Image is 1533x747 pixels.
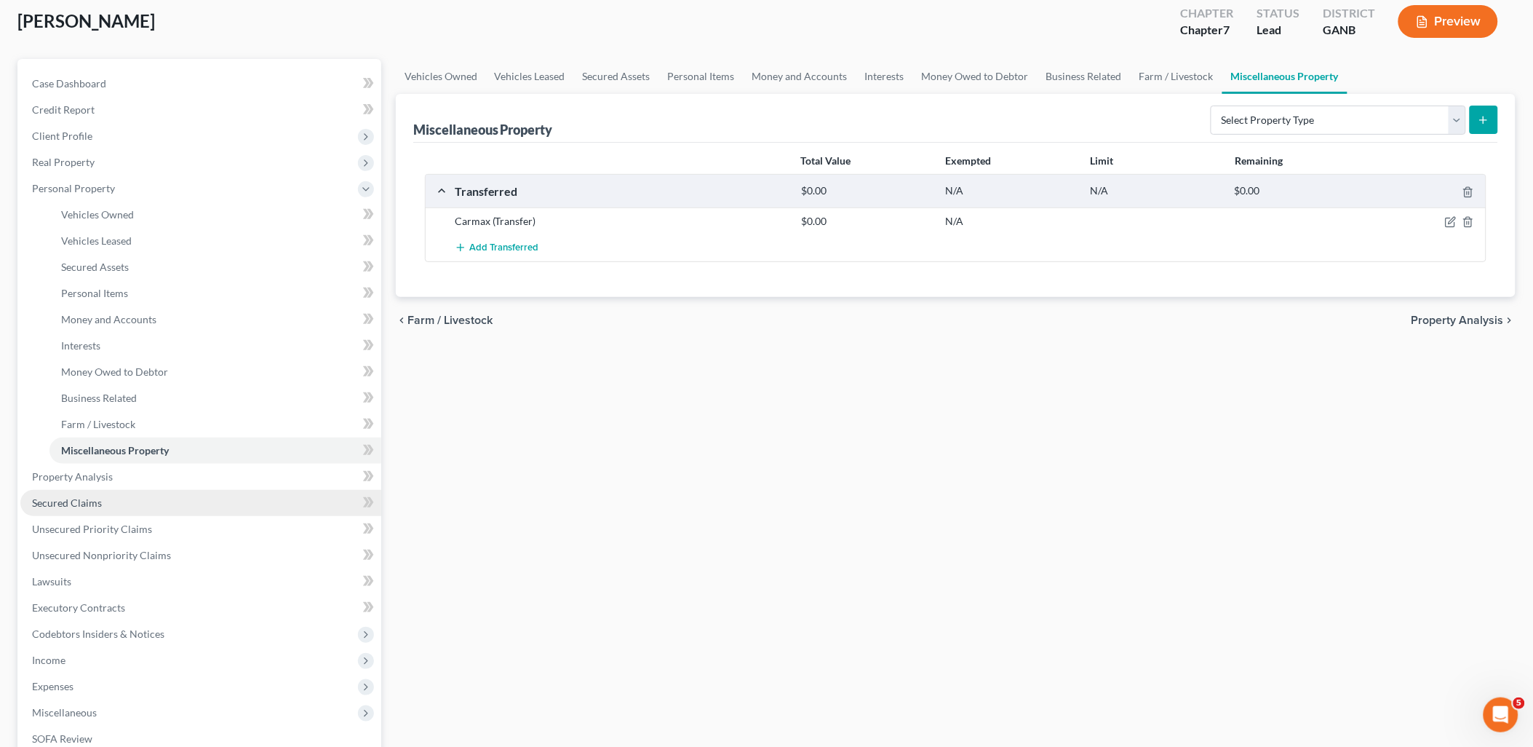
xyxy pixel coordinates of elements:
[49,438,381,464] a: Miscellaneous Property
[20,97,381,123] a: Credit Report
[413,121,553,138] div: Miscellaneous Property
[49,280,381,307] a: Personal Items
[61,392,137,404] span: Business Related
[396,315,493,326] button: chevron_left Farm / Livestock
[32,654,65,666] span: Income
[32,575,71,588] span: Lawsuits
[17,10,155,31] span: [PERSON_NAME]
[32,601,125,614] span: Executory Contracts
[396,315,407,326] i: chevron_left
[32,130,92,142] span: Client Profile
[49,333,381,359] a: Interests
[32,628,164,640] span: Codebtors Insiders & Notices
[49,385,381,411] a: Business Related
[61,313,156,325] span: Money and Accounts
[20,542,381,569] a: Unsecured Nonpriority Claims
[49,411,381,438] a: Farm / Livestock
[1038,59,1131,94] a: Business Related
[1235,154,1283,167] strong: Remaining
[396,59,486,94] a: Vehicles Owned
[32,182,115,194] span: Personal Property
[49,254,381,280] a: Secured Assets
[32,156,95,168] span: Real Property
[61,287,128,299] span: Personal Items
[1398,5,1498,38] button: Preview
[1411,315,1504,326] span: Property Analysis
[32,497,102,509] span: Secured Claims
[1323,5,1375,22] div: District
[61,339,100,352] span: Interests
[574,59,659,94] a: Secured Assets
[61,418,135,430] span: Farm / Livestock
[913,59,1038,94] a: Money Owed to Debtor
[1257,5,1299,22] div: Status
[49,307,381,333] a: Money and Accounts
[1323,22,1375,39] div: GANB
[801,154,851,167] strong: Total Value
[61,261,129,273] span: Secured Assets
[486,59,574,94] a: Vehicles Leased
[32,706,97,719] span: Miscellaneous
[49,228,381,254] a: Vehicles Leased
[32,523,152,535] span: Unsecured Priority Claims
[939,184,1083,198] div: N/A
[32,680,73,692] span: Expenses
[49,202,381,228] a: Vehicles Owned
[794,214,939,229] div: $0.00
[659,59,744,94] a: Personal Items
[61,208,134,221] span: Vehicles Owned
[32,549,171,561] span: Unsecured Nonpriority Claims
[20,516,381,542] a: Unsecured Priority Claims
[32,103,95,116] span: Credit Report
[744,59,856,94] a: Money and Accounts
[61,234,132,247] span: Vehicles Leased
[856,59,913,94] a: Interests
[1180,22,1233,39] div: Chapter
[447,183,794,199] div: Transferred
[1411,315,1516,326] button: Property Analysis chevron_right
[455,234,539,261] button: Add Transferred
[447,214,794,229] div: Carmax (Transfer)
[1227,184,1372,198] div: $0.00
[20,595,381,621] a: Executory Contracts
[794,184,939,198] div: $0.00
[49,359,381,385] a: Money Owed to Debtor
[32,732,92,745] span: SOFA Review
[1223,23,1230,36] span: 7
[1180,5,1233,22] div: Chapter
[20,569,381,595] a: Lawsuits
[1222,59,1347,94] a: Miscellaneous Property
[61,365,168,378] span: Money Owed to Debtor
[61,444,169,456] span: Miscellaneous Property
[1504,315,1516,326] i: chevron_right
[32,470,113,483] span: Property Analysis
[20,490,381,516] a: Secured Claims
[1090,154,1113,167] strong: Limit
[32,77,106,90] span: Case Dashboard
[946,154,992,167] strong: Exempted
[469,242,539,254] span: Add Transferred
[1131,59,1222,94] a: Farm / Livestock
[939,214,1083,229] div: N/A
[20,71,381,97] a: Case Dashboard
[1484,697,1518,732] iframe: Intercom live chat
[1083,184,1227,198] div: N/A
[20,464,381,490] a: Property Analysis
[1513,697,1525,709] span: 5
[1257,22,1299,39] div: Lead
[407,315,493,326] span: Farm / Livestock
